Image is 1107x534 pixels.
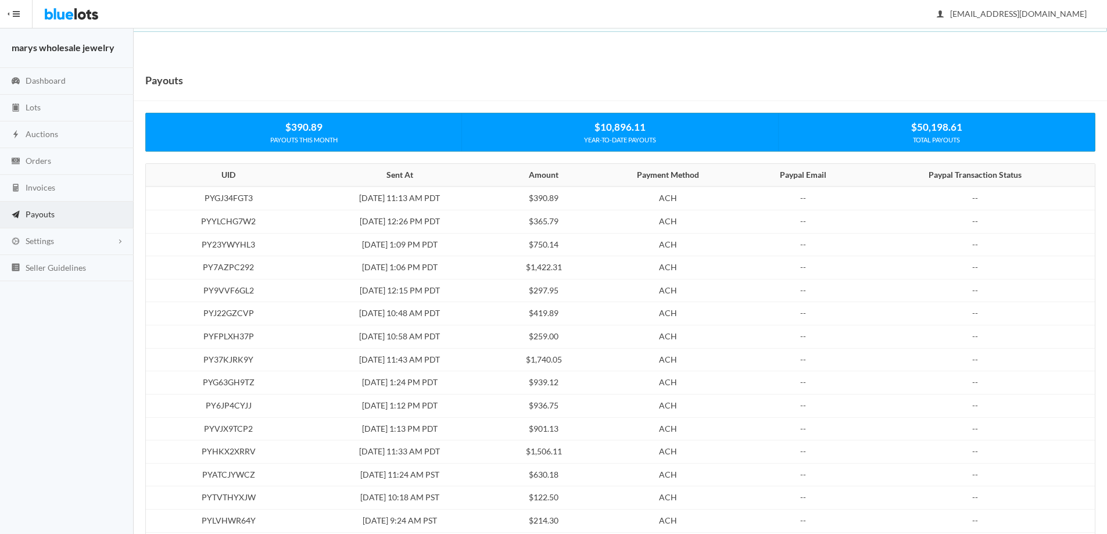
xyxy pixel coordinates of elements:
[496,279,592,302] td: $297.95
[496,440,592,464] td: $1,506.11
[146,371,304,395] td: PYG63GH9TZ
[592,417,744,440] td: ACH
[496,210,592,234] td: $365.79
[304,463,496,486] td: [DATE] 11:24 AM PST
[592,509,744,532] td: ACH
[592,348,744,371] td: ACH
[592,325,744,349] td: ACH
[496,509,592,532] td: $214.30
[744,233,862,256] td: --
[285,121,323,133] strong: $390.89
[304,233,496,256] td: [DATE] 1:09 PM PDT
[592,394,744,417] td: ACH
[862,279,1095,302] td: --
[862,486,1095,510] td: --
[496,325,592,349] td: $259.00
[744,256,862,279] td: --
[592,187,744,210] td: ACH
[934,9,946,20] ion-icon: person
[146,394,304,417] td: PY6JP4CYJJ
[592,210,744,234] td: ACH
[10,130,22,141] ion-icon: flash
[10,210,22,221] ion-icon: paper plane
[592,279,744,302] td: ACH
[937,9,1087,19] span: [EMAIL_ADDRESS][DOMAIN_NAME]
[462,135,778,145] div: YEAR-TO-DATE PAYOUTS
[146,325,304,349] td: PYFPLXH37P
[779,135,1095,145] div: TOTAL PAYOUTS
[744,348,862,371] td: --
[744,164,862,187] th: Paypal Email
[862,463,1095,486] td: --
[744,417,862,440] td: --
[496,256,592,279] td: $1,422.31
[862,440,1095,464] td: --
[304,440,496,464] td: [DATE] 11:33 AM PDT
[744,463,862,486] td: --
[496,486,592,510] td: $122.50
[496,164,592,187] th: Amount
[146,486,304,510] td: PYTVTHYXJW
[145,71,183,89] h1: Payouts
[496,463,592,486] td: $630.18
[146,233,304,256] td: PY23YWYHL3
[744,440,862,464] td: --
[862,325,1095,349] td: --
[26,236,54,246] span: Settings
[496,371,592,395] td: $939.12
[146,348,304,371] td: PY37KJRK9Y
[592,486,744,510] td: ACH
[496,394,592,417] td: $936.75
[26,263,86,273] span: Seller Guidelines
[862,233,1095,256] td: --
[304,325,496,349] td: [DATE] 10:58 AM PDT
[862,509,1095,532] td: --
[304,210,496,234] td: [DATE] 12:26 PM PDT
[592,256,744,279] td: ACH
[26,156,51,166] span: Orders
[496,348,592,371] td: $1,740.05
[12,42,114,53] strong: marys wholesale jewelry
[304,187,496,210] td: [DATE] 11:13 AM PDT
[10,103,22,114] ion-icon: clipboard
[911,121,962,133] strong: $50,198.61
[304,164,496,187] th: Sent At
[146,187,304,210] td: PYGJ34FGT3
[496,187,592,210] td: $390.89
[862,256,1095,279] td: --
[146,210,304,234] td: PYYLCHG7W2
[594,121,646,133] strong: $10,896.11
[592,371,744,395] td: ACH
[496,302,592,325] td: $419.89
[592,302,744,325] td: ACH
[496,233,592,256] td: $750.14
[146,440,304,464] td: PYHKX2XRRV
[862,210,1095,234] td: --
[10,236,22,248] ion-icon: cog
[744,325,862,349] td: --
[744,279,862,302] td: --
[304,394,496,417] td: [DATE] 1:12 PM PDT
[10,76,22,87] ion-icon: speedometer
[10,156,22,167] ion-icon: cash
[862,417,1095,440] td: --
[304,486,496,510] td: [DATE] 10:18 AM PST
[744,371,862,395] td: --
[146,463,304,486] td: PYATCJYWCZ
[26,102,41,112] span: Lots
[26,182,55,192] span: Invoices
[862,394,1095,417] td: --
[592,463,744,486] td: ACH
[862,302,1095,325] td: --
[304,417,496,440] td: [DATE] 1:13 PM PDT
[744,509,862,532] td: --
[26,129,58,139] span: Auctions
[862,371,1095,395] td: --
[146,279,304,302] td: PY9VVF6GL2
[592,164,744,187] th: Payment Method
[10,183,22,194] ion-icon: calculator
[304,256,496,279] td: [DATE] 1:06 PM PDT
[304,509,496,532] td: [DATE] 9:24 AM PST
[304,302,496,325] td: [DATE] 10:48 AM PDT
[146,417,304,440] td: PYVJX9TCP2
